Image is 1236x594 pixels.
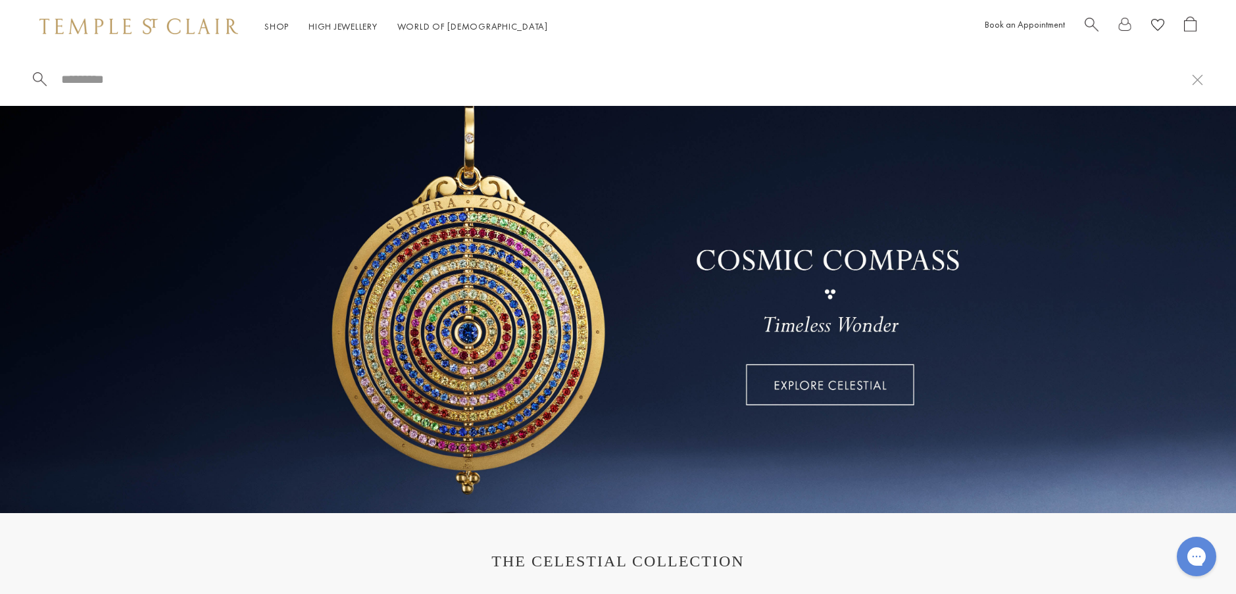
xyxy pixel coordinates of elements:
a: View Wishlist [1151,16,1164,37]
a: ShopShop [264,20,289,32]
iframe: Gorgias live chat messenger [1170,532,1223,581]
a: Search [1085,16,1099,37]
a: High JewelleryHigh Jewellery [309,20,378,32]
h1: THE CELESTIAL COLLECTION [53,553,1183,570]
a: World of [DEMOGRAPHIC_DATA]World of [DEMOGRAPHIC_DATA] [397,20,548,32]
nav: Main navigation [264,18,548,35]
a: Open Shopping Bag [1184,16,1197,37]
img: Temple St. Clair [39,18,238,34]
a: Book an Appointment [985,18,1065,30]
